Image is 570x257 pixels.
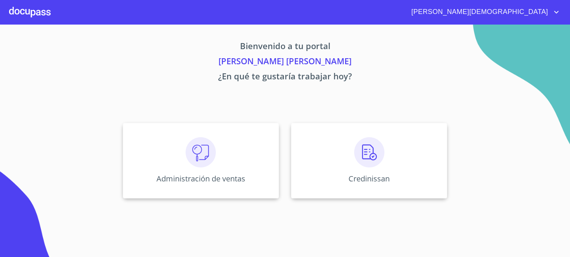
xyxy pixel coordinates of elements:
p: Credinissan [349,173,390,184]
p: Administración de ventas [156,173,245,184]
p: [PERSON_NAME] [PERSON_NAME] [52,55,518,70]
button: account of current user [406,6,561,18]
p: Bienvenido a tu portal [52,40,518,55]
p: ¿En qué te gustaría trabajar hoy? [52,70,518,85]
img: consulta.png [186,137,216,167]
span: [PERSON_NAME][DEMOGRAPHIC_DATA] [406,6,552,18]
img: verificacion.png [354,137,384,167]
